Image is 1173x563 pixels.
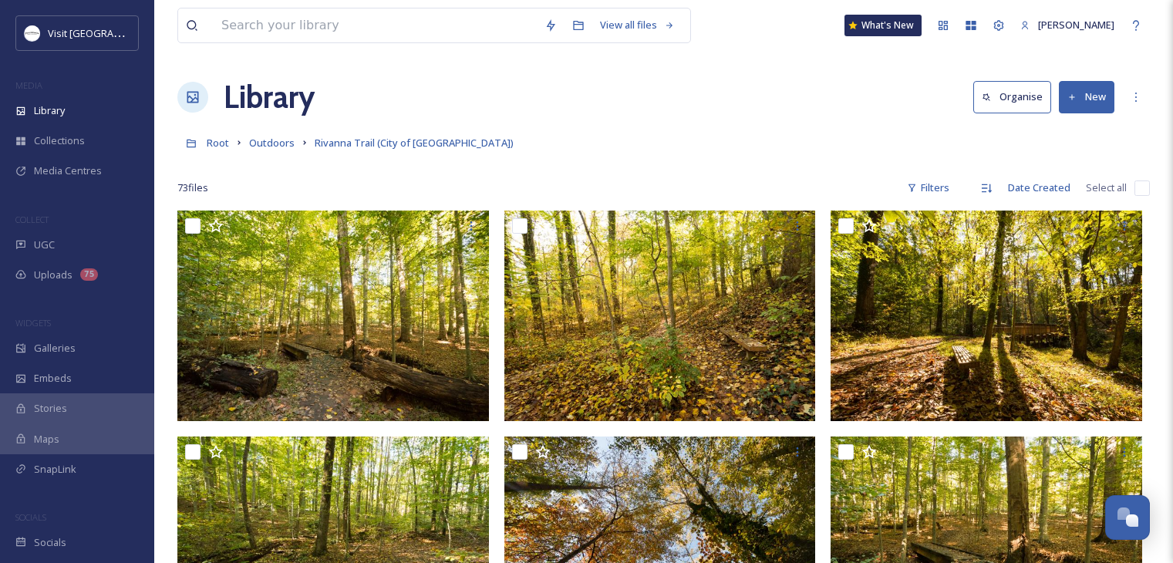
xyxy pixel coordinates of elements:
a: View all files [592,10,683,40]
span: Maps [34,432,59,447]
span: Media Centres [34,164,102,178]
span: Embeds [34,371,72,386]
button: Organise [973,81,1051,113]
a: Organise [973,81,1059,113]
span: SOCIALS [15,511,46,523]
img: PR_103017_FallTrails_JL_85.jpg [177,211,493,421]
span: MEDIA [15,79,42,91]
span: Collections [34,133,85,148]
span: SnapLink [34,462,76,477]
a: Library [224,74,315,120]
span: WIDGETS [15,317,51,329]
div: Filters [899,173,957,203]
span: Rivanna Trail (City of [GEOGRAPHIC_DATA]) [315,136,514,150]
div: Date Created [1000,173,1078,203]
span: Outdoors [249,136,295,150]
img: PR_103017_FallTrails_JL_72.jpg [831,211,1146,421]
a: Root [207,133,229,152]
button: Open Chat [1105,495,1150,540]
span: Galleries [34,341,76,356]
span: Library [34,103,65,118]
button: New [1059,81,1114,113]
img: Circle%20Logo.png [25,25,40,41]
span: Select all [1086,180,1127,195]
a: Rivanna Trail (City of [GEOGRAPHIC_DATA]) [315,133,514,152]
a: [PERSON_NAME] [1013,10,1122,40]
a: Outdoors [249,133,295,152]
span: Visit [GEOGRAPHIC_DATA] [48,25,167,40]
img: PR_103017_FallTrails_JL_95.jpg [504,211,820,421]
span: Socials [34,535,66,550]
span: 73 file s [177,180,208,195]
span: Stories [34,401,67,416]
input: Search your library [214,8,537,42]
span: [PERSON_NAME] [1038,18,1114,32]
span: UGC [34,238,55,252]
a: What's New [844,15,922,36]
span: COLLECT [15,214,49,225]
span: Root [207,136,229,150]
span: Uploads [34,268,72,282]
div: 75 [80,268,98,281]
